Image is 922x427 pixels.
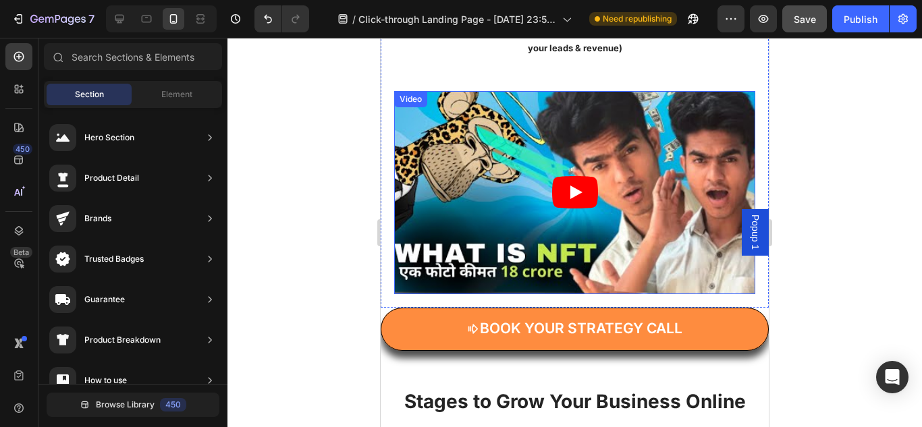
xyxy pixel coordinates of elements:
button: Play [171,138,217,171]
div: Beta [10,247,32,258]
span: Save [794,13,816,25]
span: Click-through Landing Page - [DATE] 23:59:42 [358,12,557,26]
button: Browse Library450 [47,393,219,417]
button: Save [782,5,827,32]
strong: Stages to Grow Your Business Online [24,352,365,375]
p: 7 [88,11,94,27]
input: Search Sections & Elements [44,43,222,70]
div: Open Intercom Messenger [876,361,909,393]
span: Browse Library [96,399,155,411]
div: How to use [84,374,127,387]
span: Book Your Strategy Call [99,282,302,299]
span: Element [161,88,192,101]
div: Hero Section [84,131,134,144]
span: Need republishing [603,13,672,25]
div: Undo/Redo [254,5,309,32]
button: Publish [832,5,889,32]
div: Guarantee [84,293,125,306]
span: / [352,12,356,26]
div: Brands [84,212,111,225]
div: 450 [13,144,32,154]
span: Section [75,88,104,101]
div: 450 [160,398,186,411]
iframe: Design area [381,38,769,427]
div: Publish [844,12,877,26]
div: Trusted Badges [84,252,144,266]
button: 7 [5,5,101,32]
div: Product Detail [84,171,139,185]
div: Product Breakdown [84,333,161,347]
div: Video [16,55,44,67]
